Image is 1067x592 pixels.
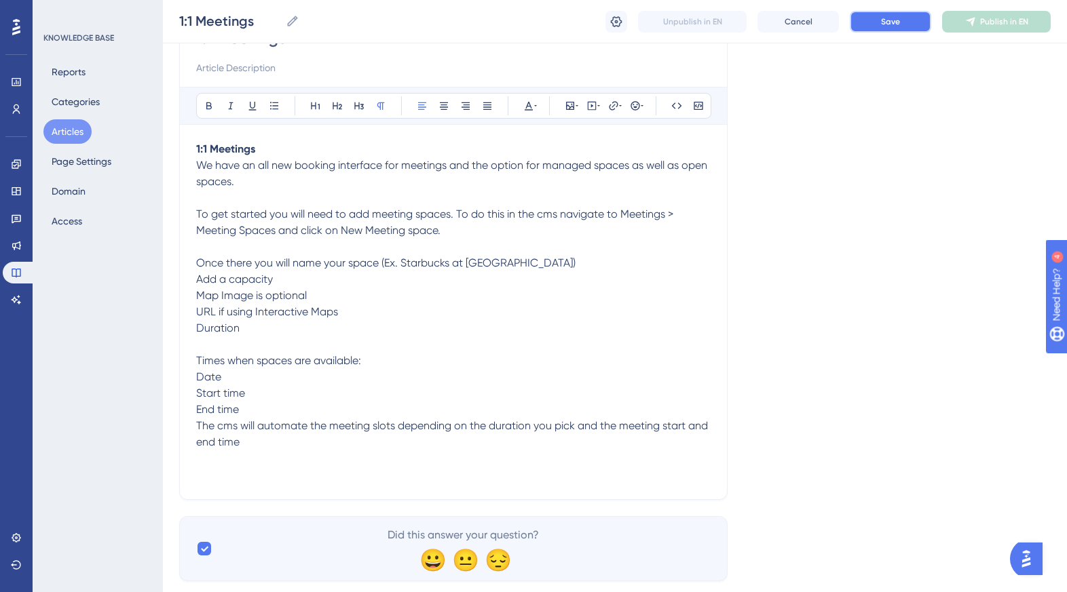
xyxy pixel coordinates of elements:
span: URL if using Interactive Maps [196,305,338,318]
button: Domain [43,179,94,203]
button: Categories [43,90,108,114]
div: 😔 [485,549,506,570]
span: To get started you will need to add meeting spaces. To do this in the cms navigate to Meetings > ... [196,208,676,237]
button: Reports [43,60,94,84]
strong: 1:1 Meetings [196,142,255,155]
span: Date [196,370,221,383]
span: Once there you will name your space (Ex. Starbucks at [GEOGRAPHIC_DATA]) [196,256,576,269]
button: Page Settings [43,149,119,174]
span: We have an all new booking interface for meetings and the option for managed spaces as well as op... [196,159,710,188]
span: Start time [196,387,245,399]
input: Article Description [196,60,711,76]
button: Articles [43,119,92,144]
span: Publish in EN [980,16,1028,27]
span: End time [196,403,239,416]
div: 4 [94,7,98,18]
button: Access [43,209,90,233]
span: Duration [196,321,240,334]
div: 😀 [419,549,441,570]
span: Map Image is optional [196,289,307,302]
span: Add a capacity [196,273,273,285]
span: Need Help? [32,3,85,20]
span: Did this answer your question? [388,527,539,543]
span: Save [881,16,900,27]
input: Article Name [179,12,280,31]
button: Publish in EN [942,11,1051,33]
button: Save [850,11,931,33]
div: 😐 [452,549,474,570]
span: Times when spaces are available: [196,354,361,367]
span: The cms will automate the meeting slots depending on the duration you pick and the meeting start ... [196,419,711,448]
iframe: UserGuiding AI Assistant Launcher [1010,538,1051,579]
div: KNOWLEDGE BASE [43,33,114,43]
span: Cancel [785,16,812,27]
button: Cancel [757,11,839,33]
span: Unpublish in EN [663,16,722,27]
button: Unpublish in EN [638,11,747,33]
